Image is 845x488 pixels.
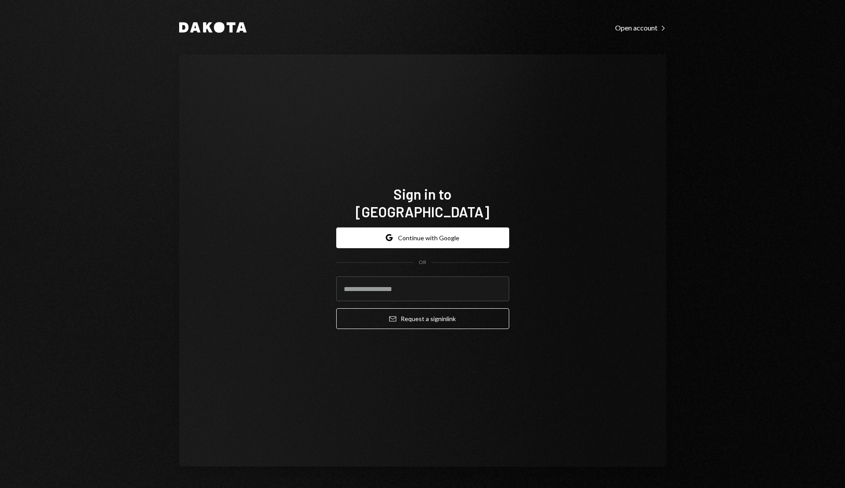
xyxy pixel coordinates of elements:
h1: Sign in to [GEOGRAPHIC_DATA] [336,185,509,220]
a: Open account [615,23,666,32]
button: Continue with Google [336,227,509,248]
button: Request a signinlink [336,308,509,329]
div: OR [419,259,426,266]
